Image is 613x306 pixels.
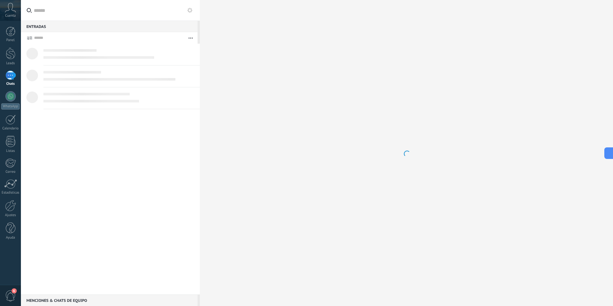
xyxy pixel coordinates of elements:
button: Más [184,32,198,44]
div: Estadísticas [1,191,20,195]
div: Listas [1,149,20,153]
div: Chats [1,82,20,86]
div: Panel [1,38,20,42]
div: Entradas [21,21,198,32]
div: WhatsApp [1,103,20,109]
div: Calendario [1,127,20,131]
div: Leads [1,61,20,66]
div: Ayuda [1,236,20,240]
span: Cuenta [5,14,16,18]
div: Menciones & Chats de equipo [21,294,198,306]
div: Ajustes [1,213,20,217]
div: Correo [1,170,20,174]
span: 6 [12,288,17,293]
